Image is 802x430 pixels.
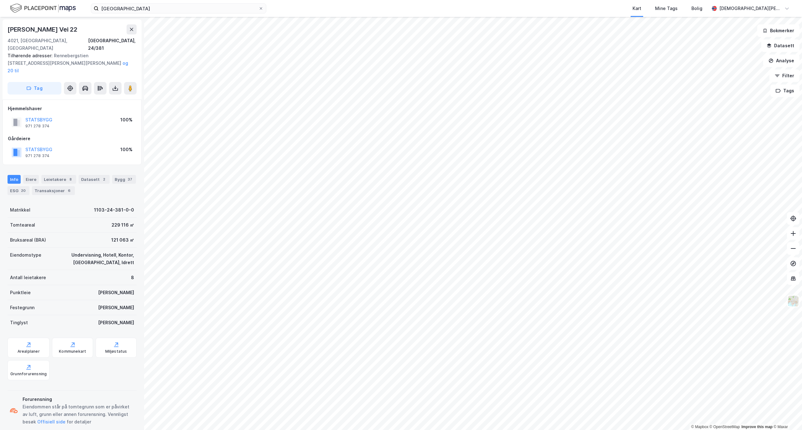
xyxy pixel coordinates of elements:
div: Kart [633,5,641,12]
div: 1103-24-381-0-0 [94,206,134,214]
a: Mapbox [691,425,708,429]
div: Eiendomstype [10,251,41,259]
div: Kommunekart [59,349,86,354]
div: Matrikkel [10,206,30,214]
div: Eiere [23,175,39,184]
img: Z [787,295,799,307]
div: Bruksareal (BRA) [10,236,46,244]
div: 100% [120,116,133,124]
div: Bolig [691,5,702,12]
div: Transaksjoner [32,186,75,195]
div: Kontrollprogram for chat [771,400,802,430]
div: 229 116 ㎡ [112,221,134,229]
button: Tags [770,84,799,97]
div: Undervisning, Hotell, Kontor, [GEOGRAPHIC_DATA], Idrett [49,251,134,266]
div: Datasett [79,175,110,184]
button: Filter [769,69,799,82]
div: ESG [8,186,29,195]
span: Tilhørende adresser: [8,53,54,58]
div: Rennebergstien [STREET_ADDRESS][PERSON_NAME][PERSON_NAME] [8,52,132,74]
img: logo.f888ab2527a4732fd821a326f86c7f29.svg [10,3,76,14]
div: Info [8,175,21,184]
div: [GEOGRAPHIC_DATA], 24/381 [88,37,137,52]
input: Søk på adresse, matrikkel, gårdeiere, leietakere eller personer [99,4,258,13]
div: Miljøstatus [105,349,127,354]
div: 2 [101,176,107,182]
div: 6 [66,187,72,194]
div: Tomteareal [10,221,35,229]
div: 121 063 ㎡ [111,236,134,244]
div: Punktleie [10,289,31,296]
div: 971 278 374 [25,153,49,158]
div: Tinglyst [10,319,28,326]
iframe: Chat Widget [771,400,802,430]
div: Eiendommen står på tomtegrunn som er påvirket av luft, grunn eller annen forurensning. Vennligst ... [23,403,134,426]
a: OpenStreetMap [710,425,740,429]
button: Bokmerker [757,24,799,37]
a: Improve this map [742,425,773,429]
div: 8 [67,176,74,182]
div: Forurensning [23,396,134,403]
div: [PERSON_NAME] [98,304,134,311]
div: Leietakere [41,175,76,184]
div: 100% [120,146,133,153]
div: Bygg [112,175,136,184]
div: 971 278 374 [25,124,49,129]
div: Hjemmelshaver [8,105,136,112]
div: Gårdeiere [8,135,136,142]
button: Analyse [763,54,799,67]
div: Antall leietakere [10,274,46,281]
button: Datasett [761,39,799,52]
div: [PERSON_NAME] [98,319,134,326]
div: 37 [127,176,133,182]
div: Mine Tags [655,5,678,12]
div: Festegrunn [10,304,34,311]
div: 4021, [GEOGRAPHIC_DATA], [GEOGRAPHIC_DATA] [8,37,88,52]
div: [DEMOGRAPHIC_DATA][PERSON_NAME] [719,5,782,12]
div: [PERSON_NAME] Vei 22 [8,24,79,34]
button: Tag [8,82,61,95]
div: [PERSON_NAME] [98,289,134,296]
div: 8 [131,274,134,281]
div: Grunnforurensning [10,371,47,376]
div: 20 [20,187,27,194]
div: Arealplaner [18,349,40,354]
